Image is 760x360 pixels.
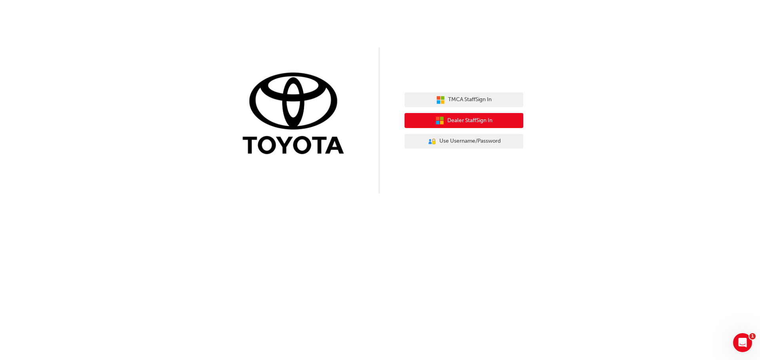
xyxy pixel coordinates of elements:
[448,95,492,104] span: TMCA Staff Sign In
[405,113,523,128] button: Dealer StaffSign In
[405,134,523,149] button: Use Username/Password
[237,71,355,158] img: Trak
[447,116,492,125] span: Dealer Staff Sign In
[405,92,523,107] button: TMCA StaffSign In
[733,333,752,352] iframe: Intercom live chat
[749,333,756,339] span: 1
[439,137,501,146] span: Use Username/Password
